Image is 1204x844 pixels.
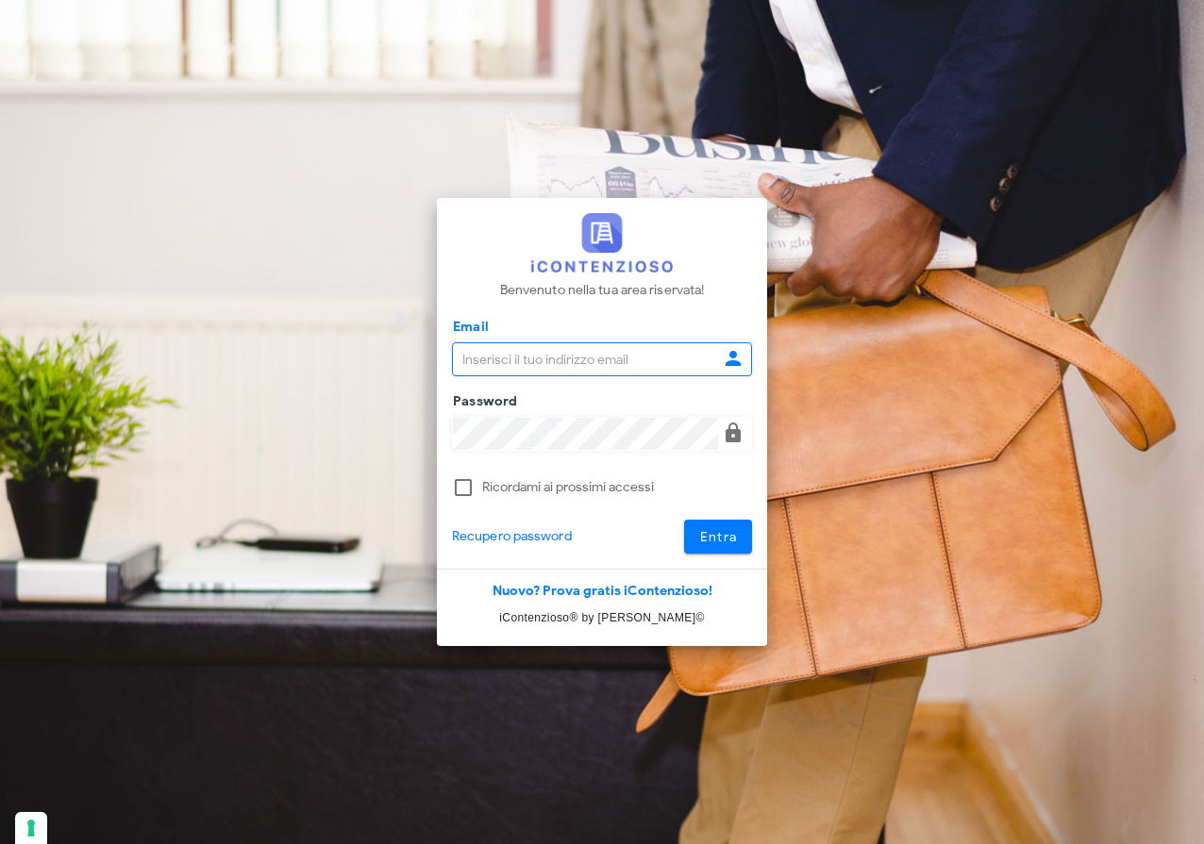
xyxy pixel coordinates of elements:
[482,478,752,497] label: Ricordami ai prossimi accessi
[684,520,753,554] button: Entra
[437,608,767,627] p: iContenzioso® by [PERSON_NAME]©
[699,529,738,545] span: Entra
[447,392,518,411] label: Password
[493,583,712,599] a: Nuovo? Prova gratis iContenzioso!
[447,318,489,337] label: Email
[500,280,705,301] p: Benvenuto nella tua area riservata!
[453,343,718,375] input: Inserisci il tuo indirizzo email
[452,526,572,547] a: Recupero password
[15,812,47,844] button: Le tue preferenze relative al consenso per le tecnologie di tracciamento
